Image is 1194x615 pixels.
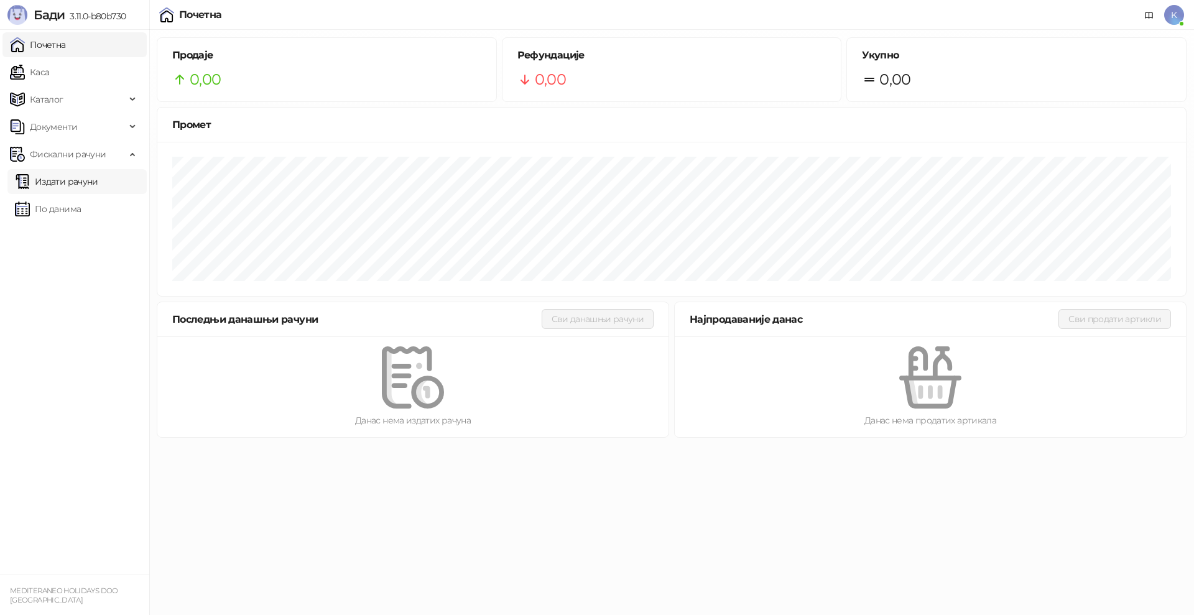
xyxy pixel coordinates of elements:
[30,142,106,167] span: Фискални рачуни
[65,11,126,22] span: 3.11.0-b80b730
[172,48,481,63] h5: Продаје
[190,68,221,91] span: 0,00
[690,312,1058,327] div: Најпродаваније данас
[10,586,118,604] small: MEDITERANEO HOLIDAYS DOO [GEOGRAPHIC_DATA]
[7,5,27,25] img: Logo
[172,312,542,327] div: Последњи данашњи рачуни
[1139,5,1159,25] a: Документација
[1058,309,1171,329] button: Сви продати артикли
[172,117,1171,132] div: Промет
[10,60,49,85] a: Каса
[1164,5,1184,25] span: K
[695,414,1166,427] div: Данас нема продатих артикала
[879,68,910,91] span: 0,00
[10,32,66,57] a: Почетна
[15,169,98,194] a: Издати рачуни
[30,87,63,112] span: Каталог
[862,48,1171,63] h5: Укупно
[535,68,566,91] span: 0,00
[177,414,649,427] div: Данас нема издатих рачуна
[30,114,77,139] span: Документи
[34,7,65,22] span: Бади
[517,48,826,63] h5: Рефундације
[15,197,81,221] a: По данима
[179,10,222,20] div: Почетна
[542,309,654,329] button: Сви данашњи рачуни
